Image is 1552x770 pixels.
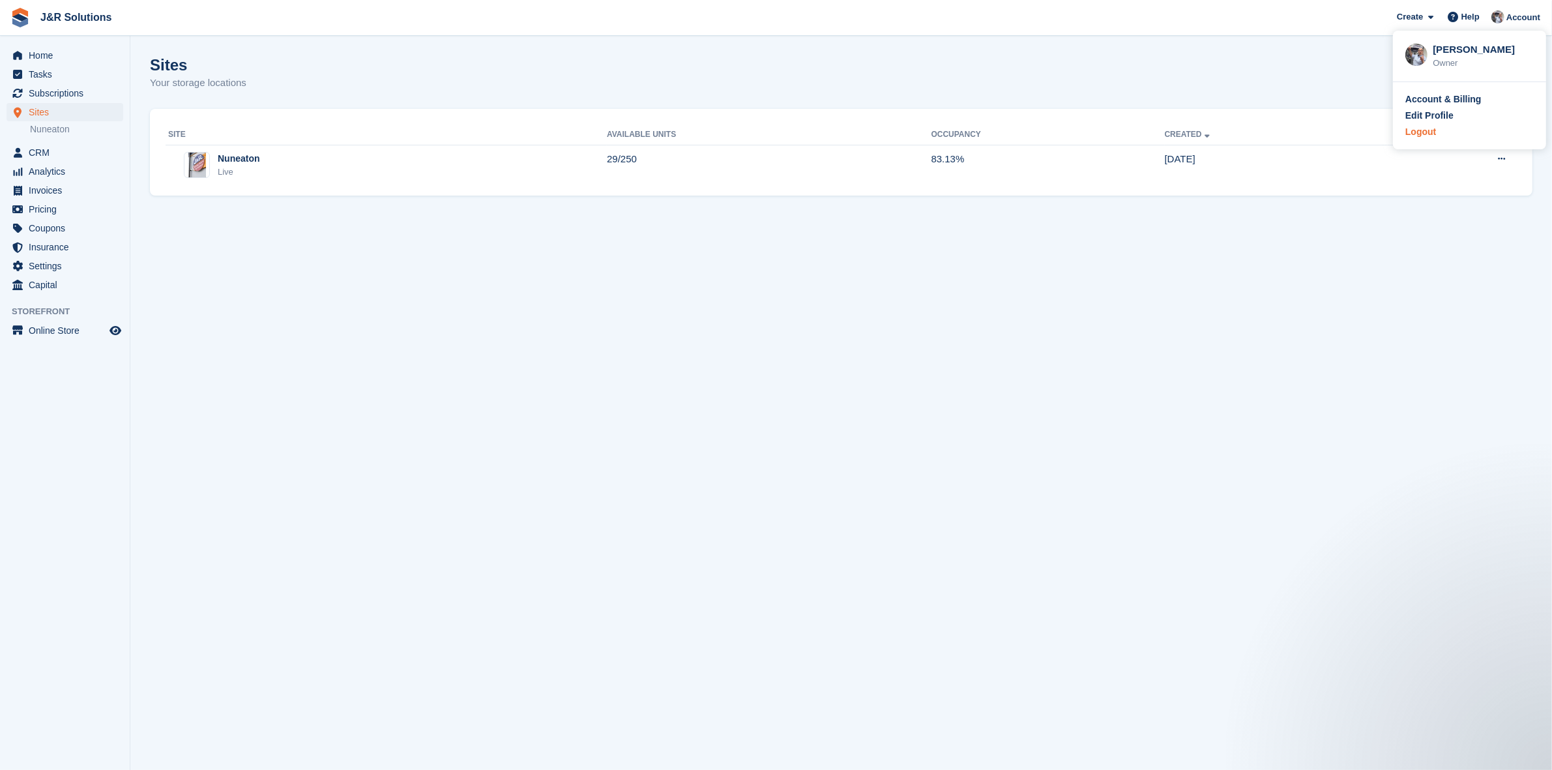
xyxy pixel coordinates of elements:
a: Created [1165,130,1212,139]
a: menu [7,103,123,121]
td: [DATE] [1165,145,1388,185]
img: Image of Nuneaton site [188,152,206,178]
span: Invoices [29,181,107,200]
img: Steve Revell [1491,10,1504,23]
div: Logout [1405,125,1436,139]
a: menu [7,321,123,340]
span: Insurance [29,238,107,256]
span: Sites [29,103,107,121]
a: Preview store [108,323,123,338]
span: Online Store [29,321,107,340]
a: menu [7,162,123,181]
span: Account [1506,11,1540,24]
span: Pricing [29,200,107,218]
td: 83.13% [931,145,1165,185]
a: menu [7,219,123,237]
div: Live [218,166,260,179]
th: Available Units [607,125,931,145]
a: Edit Profile [1405,109,1534,123]
div: Owner [1433,57,1534,70]
a: menu [7,143,123,162]
th: Occupancy [931,125,1165,145]
span: Settings [29,257,107,275]
a: menu [7,200,123,218]
h1: Sites [150,56,246,74]
a: Account & Billing [1405,93,1534,106]
span: Subscriptions [29,84,107,102]
a: menu [7,276,123,294]
span: Tasks [29,65,107,83]
a: Nuneaton [30,123,123,136]
a: menu [7,65,123,83]
a: Logout [1405,125,1534,139]
span: Create [1397,10,1423,23]
td: 29/250 [607,145,931,185]
div: Account & Billing [1405,93,1482,106]
a: menu [7,46,123,65]
a: menu [7,181,123,200]
p: Your storage locations [150,76,246,91]
span: Capital [29,276,107,294]
span: Home [29,46,107,65]
div: Nuneaton [218,152,260,166]
img: Steve Revell [1405,44,1428,66]
a: menu [7,238,123,256]
span: Coupons [29,219,107,237]
a: menu [7,257,123,275]
span: Storefront [12,305,130,318]
span: CRM [29,143,107,162]
span: Help [1461,10,1480,23]
div: [PERSON_NAME] [1433,42,1534,54]
th: Site [166,125,607,145]
span: Analytics [29,162,107,181]
a: menu [7,84,123,102]
div: Edit Profile [1405,109,1454,123]
img: stora-icon-8386f47178a22dfd0bd8f6a31ec36ba5ce8667c1dd55bd0f319d3a0aa187defe.svg [10,8,30,27]
a: J&R Solutions [35,7,117,28]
